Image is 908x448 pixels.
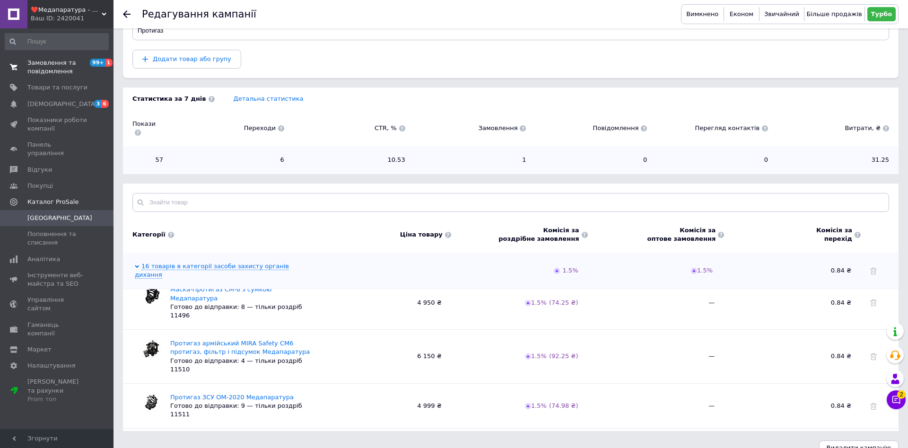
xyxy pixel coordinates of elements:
[417,402,441,409] span: 4 999 ₴
[27,361,76,370] span: Налаштування
[27,141,87,158] span: Панель управління
[597,352,715,360] span: —
[417,299,441,306] span: 4 950 ₴
[132,50,241,69] button: Додати товар або групу
[764,10,799,18] span: Звичайний
[415,156,526,164] span: 1
[101,100,109,108] span: 6
[730,10,753,18] span: Економ
[498,226,579,243] span: Комісія за роздрібне замовлення
[132,230,166,239] span: Категорії
[535,156,647,164] span: 0
[525,353,531,360] img: arrow
[27,345,52,354] span: Маркет
[777,156,889,164] span: 31.25
[170,411,190,418] span: 11511
[27,395,87,404] div: Prom топ
[535,124,647,132] span: Повідомлення
[816,226,852,243] span: Комісія за перехід
[887,390,906,409] button: Чат з покупцем2
[549,299,578,307] div: ( 74.25 ₴ )
[525,402,578,409] span: 1.5%
[831,402,851,409] span: 0.84 ₴
[27,100,97,108] span: [DEMOGRAPHIC_DATA]
[143,393,160,412] img: Протигаз ЗСУ ОМ-2020 Медапаратура
[684,7,721,21] button: Вимкнено
[170,340,310,355] a: Протигаз армійський MIRA Safety CM6 протигаз, фільтр і підсумок Медапаратура
[234,95,304,102] a: Детальна статистика
[525,352,578,360] span: 1.5%
[597,299,715,307] span: —
[27,214,92,222] span: [GEOGRAPHIC_DATA]
[415,124,526,132] span: Замовлення
[173,156,284,164] span: 6
[132,193,889,212] input: Знайти товар
[554,268,560,274] img: arrow
[170,357,314,365] div: Готово до відправки: 4 — тільки роздріб
[142,286,161,304] img: Маска-Протигаз CM-6 з сумкою Медапаратура
[27,255,60,264] span: Аналітика
[762,7,801,21] button: Звичайний
[123,10,131,18] div: Повернутися назад
[94,100,102,108] span: 3
[897,390,906,399] span: 2
[132,95,215,103] span: Статистика за 7 днів
[27,198,79,206] span: Каталог ProSale
[831,267,851,274] span: 0.84 ₴
[27,296,87,313] span: Управління сайтом
[31,6,102,14] span: ❤️Медапаратура - Медтехніка Низьких Цін ✅
[647,226,716,243] span: Комісія за оптове замовлення
[831,352,851,360] span: 0.84 ₴
[549,352,578,360] div: ( 92.25 ₴ )
[132,120,163,137] span: Покази
[831,299,851,306] span: 0.84 ₴
[807,10,862,18] span: Більше продажів
[867,7,896,21] button: Турбо
[105,59,113,67] span: 1
[726,7,757,21] button: Економ
[597,402,715,410] span: —
[90,59,105,67] span: 99+
[173,124,284,132] span: Переходи
[170,312,190,319] span: 11496
[142,9,256,19] div: Редагування кампанії
[525,299,578,306] span: 1.5%
[27,116,87,133] span: Показники роботи компанії
[400,230,443,239] span: Ціна товару
[142,339,161,358] img: Протигаз армійський MIRA Safety CM6 протигаз, фільтр і підсумок Медапаратура
[294,156,405,164] span: 10.53
[27,59,87,76] span: Замовлення та повідомлення
[153,55,231,62] span: Додати товар або групу
[170,286,272,301] a: Маска-Протигаз CM-6 з сумкою Медапаратура
[691,268,697,274] img: arrow
[135,263,289,279] a: 16 товарів в категорії засоби захисту органів дихання
[656,156,768,164] span: 0
[525,300,531,306] img: arrow
[549,402,578,410] div: ( 74.98 ₴ )
[27,230,87,247] span: Поповнення та списання
[170,366,190,373] span: 11510
[27,166,52,174] span: Відгуки
[777,124,889,132] span: Витрати, ₴
[27,321,87,338] span: Гаманець компанії
[170,394,294,401] a: Протигаз ЗСУ ОМ-2020 Медапаратура
[871,10,892,18] span: Турбо
[562,267,578,274] span: 1.5%
[170,402,314,410] div: Готово до відправки: 9 — тільки роздріб
[5,33,109,50] input: Пошук
[31,14,113,23] div: Ваш ID: 2420041
[27,271,87,288] span: Інструменти веб-майстра та SEO
[27,182,53,190] span: Покупці
[170,303,314,311] div: Готово до відправки: 8 — тільки роздріб
[417,352,441,360] span: 6 150 ₴
[27,83,87,92] span: Товари та послуги
[691,267,715,274] span: 1.5%
[27,378,87,404] span: [PERSON_NAME] та рахунки
[132,156,163,164] span: 57
[294,124,405,132] span: CTR, %
[686,10,718,18] span: Вимкнено
[807,7,862,21] button: Більше продажів
[525,403,531,409] img: arrow
[656,124,768,132] span: Перегляд контактів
